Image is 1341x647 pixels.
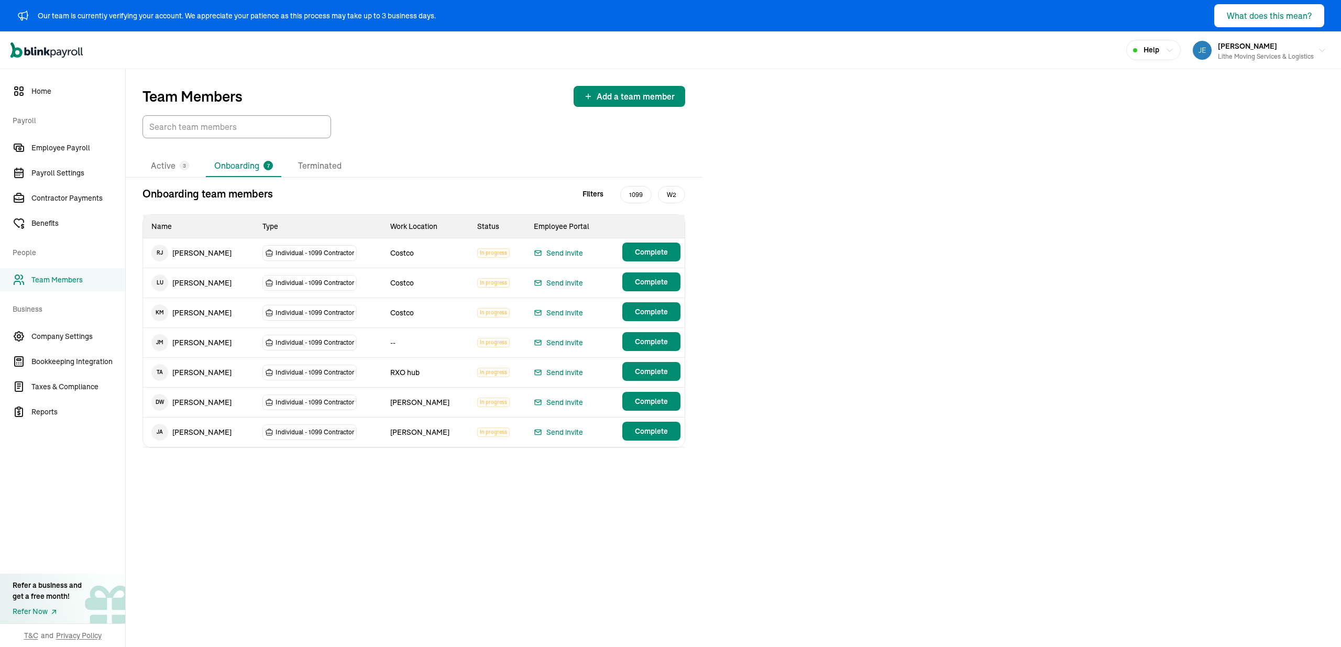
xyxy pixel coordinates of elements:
td: [PERSON_NAME] [143,358,254,387]
span: In progress [477,248,510,258]
li: Terminated [290,155,350,177]
td: [PERSON_NAME] [143,418,254,447]
span: Payroll [13,105,119,134]
span: Individual - 1099 Contractor [276,248,354,258]
nav: Global [10,35,83,65]
span: People [13,237,119,266]
span: Costco [390,278,414,288]
span: [PERSON_NAME] [1218,41,1277,51]
span: Individual - 1099 Contractor [276,278,354,288]
button: What does this mean? [1214,4,1324,27]
span: 7 [267,162,270,170]
button: [PERSON_NAME]Lithe Moving Services & Logistics [1189,37,1331,63]
span: Employee Portal [534,222,589,231]
li: Active [142,155,197,177]
a: Refer Now [13,606,82,617]
iframe: Chat Widget [1289,597,1341,647]
p: Team Members [142,88,243,105]
span: Benefits [31,218,125,229]
span: Team Members [31,275,125,286]
th: Name [143,215,254,238]
td: [PERSON_NAME] [143,268,254,298]
div: Lithe Moving Services & Logistics [1218,52,1314,61]
span: Complete [635,277,668,287]
span: RXO hub [390,368,420,377]
span: K M [151,304,168,321]
span: J M [151,334,168,351]
span: 1099 [620,186,652,203]
span: Costco [390,248,414,258]
span: R J [151,245,168,261]
span: Payroll Settings [31,168,125,179]
button: Send invite [534,336,583,349]
button: Complete [622,422,680,441]
button: Complete [622,302,680,321]
button: Complete [622,392,680,411]
span: In progress [477,427,510,437]
span: Complete [635,306,668,317]
span: Individual - 1099 Contractor [276,337,354,348]
span: In progress [477,398,510,407]
button: Send invite [534,426,583,438]
span: Business [13,293,119,323]
button: Send invite [534,396,583,409]
span: Privacy Policy [56,630,102,641]
button: Complete [622,362,680,381]
span: In progress [477,278,510,288]
button: Complete [622,243,680,261]
button: Send invite [534,277,583,289]
span: D W [151,394,168,411]
span: J A [151,424,168,441]
button: Send invite [534,306,583,319]
span: T A [151,364,168,381]
button: Send invite [534,366,583,379]
td: [PERSON_NAME] [143,388,254,417]
button: Help [1126,40,1181,60]
span: Employee Payroll [31,142,125,153]
span: T&C [24,630,38,641]
div: Send invite [534,247,583,259]
span: Help [1144,45,1159,56]
span: In progress [477,368,510,377]
span: Complete [635,247,668,257]
span: [PERSON_NAME] [390,427,449,437]
span: Complete [635,396,668,407]
th: Status [469,215,525,238]
span: Complete [635,336,668,347]
span: Complete [635,366,668,377]
button: Complete [622,272,680,291]
span: Add a team member [597,90,675,103]
span: -- [390,338,395,347]
span: Taxes & Compliance [31,381,125,392]
span: Complete [635,426,668,436]
input: TextInput [142,115,331,138]
th: Work Location [382,215,469,238]
p: Onboarding team members [142,186,273,202]
span: 3 [183,162,186,170]
div: Our team is currently verifying your account. We appreciate your patience as this process may tak... [38,10,436,21]
span: Individual - 1099 Contractor [276,308,354,318]
th: Type [254,215,381,238]
span: Costco [390,308,414,317]
span: [PERSON_NAME] [390,398,449,407]
span: In progress [477,338,510,347]
span: L U [151,275,168,291]
div: Refer a business and get a free month! [13,580,82,602]
span: Reports [31,407,125,418]
div: What does this mean? [1227,9,1312,22]
span: Company Settings [31,331,125,342]
span: In progress [477,308,510,317]
td: [PERSON_NAME] [143,298,254,327]
span: Individual - 1099 Contractor [276,367,354,378]
span: Individual - 1099 Contractor [276,397,354,408]
span: W2 [658,186,685,203]
td: [PERSON_NAME] [143,328,254,357]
